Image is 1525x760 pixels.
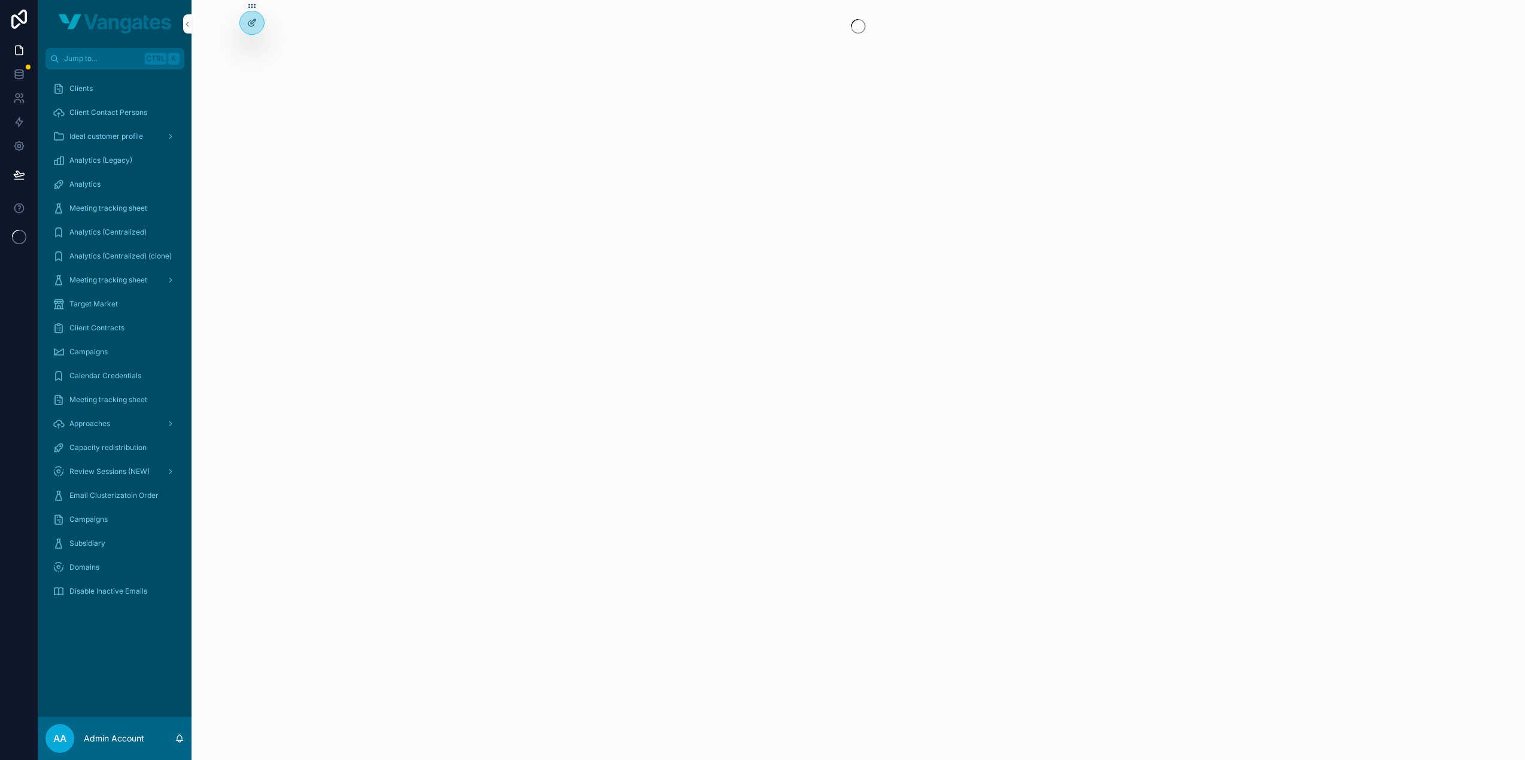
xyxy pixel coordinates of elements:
[45,221,184,243] a: Analytics (Centralized)
[84,732,144,744] p: Admin Account
[45,437,184,458] a: Capacity redistribution
[45,197,184,219] a: Meeting tracking sheet
[69,132,143,141] span: Ideal customer profile
[69,491,159,500] span: Email Clusterizatoin Order
[69,467,150,476] span: Review Sessions (NEW)
[45,389,184,411] a: Meeting tracking sheet
[45,341,184,363] a: Campaigns
[45,413,184,434] a: Approaches
[38,69,192,618] div: scrollable content
[69,108,147,117] span: Client Contact Persons
[45,293,184,315] a: Target Market
[45,509,184,530] a: Campaigns
[45,269,184,291] a: Meeting tracking sheet
[64,54,140,63] span: Jump to...
[69,539,105,548] span: Subsidiary
[69,84,93,93] span: Clients
[69,515,108,524] span: Campaigns
[69,180,101,189] span: Analytics
[59,14,171,34] img: App logo
[45,126,184,147] a: Ideal customer profile
[69,419,110,428] span: Approaches
[45,48,184,69] button: Jump to...CtrlK
[45,317,184,339] a: Client Contracts
[69,586,147,596] span: Disable Inactive Emails
[45,485,184,506] a: Email Clusterizatoin Order
[69,299,118,309] span: Target Market
[69,227,147,237] span: Analytics (Centralized)
[69,371,141,381] span: Calendar Credentials
[69,443,147,452] span: Capacity redistribution
[69,251,172,261] span: Analytics (Centralized) (clone)
[69,323,124,333] span: Client Contracts
[45,150,184,171] a: Analytics (Legacy)
[45,78,184,99] a: Clients
[69,203,147,213] span: Meeting tracking sheet
[45,245,184,267] a: Analytics (Centralized) (clone)
[69,395,147,405] span: Meeting tracking sheet
[45,365,184,387] a: Calendar Credentials
[69,275,147,285] span: Meeting tracking sheet
[69,347,108,357] span: Campaigns
[45,557,184,578] a: Domains
[69,156,132,165] span: Analytics (Legacy)
[45,461,184,482] a: Review Sessions (NEW)
[45,174,184,195] a: Analytics
[69,563,99,572] span: Domains
[53,731,66,746] span: AA
[45,580,184,602] a: Disable Inactive Emails
[145,53,166,65] span: Ctrl
[45,102,184,123] a: Client Contact Persons
[45,533,184,554] a: Subsidiary
[169,54,178,63] span: K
